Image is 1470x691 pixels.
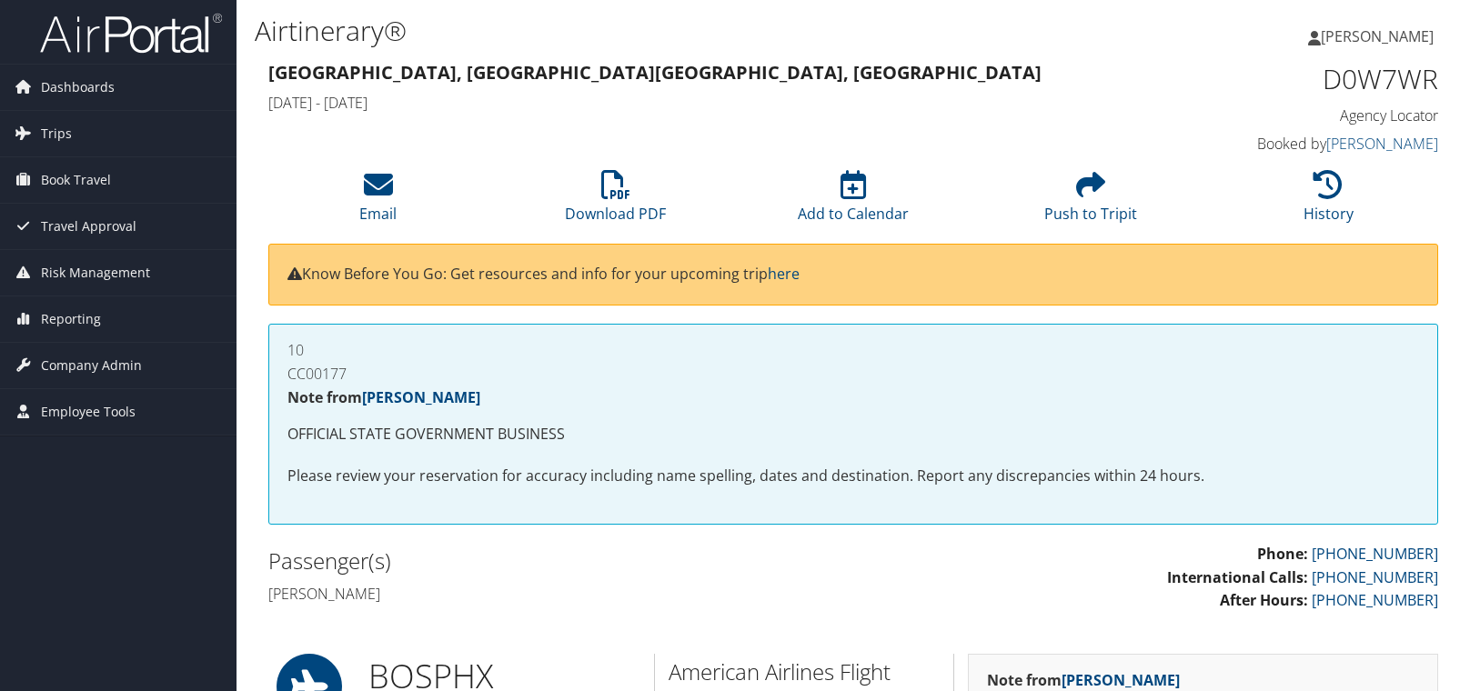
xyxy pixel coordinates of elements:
[1166,105,1438,125] h4: Agency Locator
[987,670,1180,690] strong: Note from
[798,180,909,224] a: Add to Calendar
[255,12,1052,50] h1: Airtinerary®
[268,60,1042,85] strong: [GEOGRAPHIC_DATA], [GEOGRAPHIC_DATA] [GEOGRAPHIC_DATA], [GEOGRAPHIC_DATA]
[1220,590,1308,610] strong: After Hours:
[768,264,800,284] a: here
[287,343,1419,357] h4: 10
[362,387,480,407] a: [PERSON_NAME]
[1167,567,1308,587] strong: International Calls:
[287,465,1419,488] p: Please review your reservation for accuracy including name spelling, dates and destination. Repor...
[268,93,1139,113] h4: [DATE] - [DATE]
[287,263,1419,286] p: Know Before You Go: Get resources and info for your upcoming trip
[1312,567,1438,587] a: [PHONE_NUMBER]
[41,65,115,110] span: Dashboards
[1257,544,1308,564] strong: Phone:
[1166,60,1438,98] h1: D0W7WR
[1326,134,1438,154] a: [PERSON_NAME]
[359,180,397,224] a: Email
[1166,134,1438,154] h4: Booked by
[268,584,840,604] h4: [PERSON_NAME]
[1044,180,1137,224] a: Push to Tripit
[1062,670,1180,690] a: [PERSON_NAME]
[41,111,72,156] span: Trips
[1321,26,1434,46] span: [PERSON_NAME]
[41,250,150,295] span: Risk Management
[565,180,666,224] a: Download PDF
[41,389,136,435] span: Employee Tools
[41,157,111,203] span: Book Travel
[1304,180,1354,224] a: History
[41,204,136,249] span: Travel Approval
[287,387,480,407] strong: Note from
[40,12,222,55] img: airportal-logo.png
[1312,544,1438,564] a: [PHONE_NUMBER]
[41,343,142,388] span: Company Admin
[1312,590,1438,610] a: [PHONE_NUMBER]
[287,366,1419,381] h4: CC00177
[1308,9,1452,64] a: [PERSON_NAME]
[287,423,1419,446] p: OFFICIAL STATE GOVERNMENT BUSINESS
[268,546,840,576] h2: Passenger(s)
[41,296,101,342] span: Reporting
